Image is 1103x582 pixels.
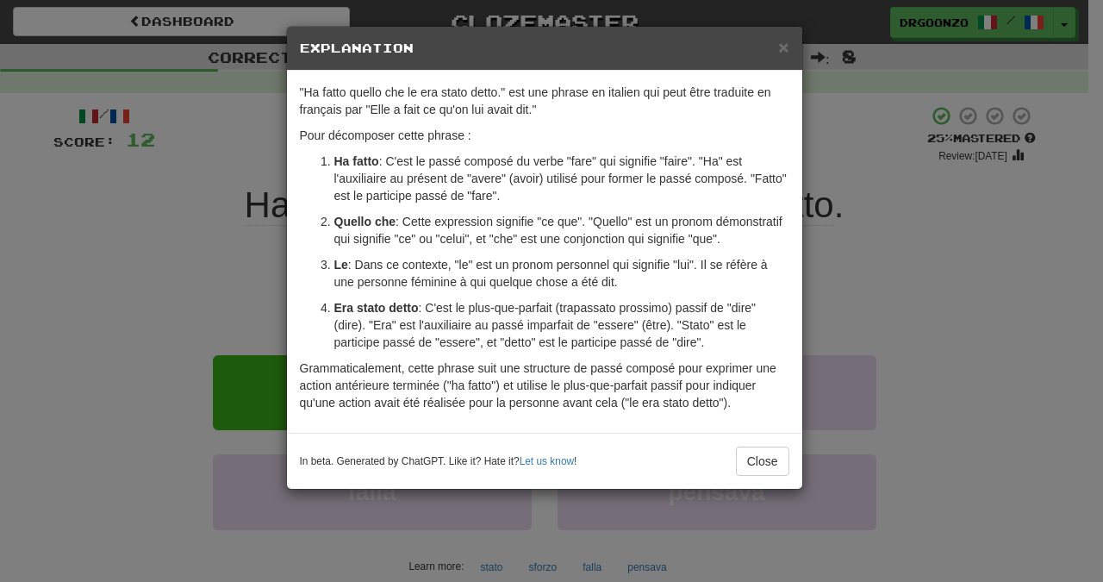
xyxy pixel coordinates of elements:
[334,258,348,272] strong: Le
[778,38,788,56] button: Close
[334,154,379,168] strong: Ha fatto
[334,301,419,315] strong: Era stato detto
[334,153,789,204] p: : C'est le passé composé du verbe "fare" qui signifie "faire". "Ha" est l'auxiliaire au présent d...
[300,360,789,411] p: Grammaticalement, cette phrase suit une structure de passé composé pour exprimer une action antér...
[520,455,574,467] a: Let us know
[300,127,789,144] p: Pour décomposer cette phrase :
[334,299,789,351] p: : C'est le plus-que-parfait (trapassato prossimo) passif de "dire" (dire). "Era" est l'auxiliaire...
[778,37,788,57] span: ×
[334,213,789,247] p: : Cette expression signifie "ce que". "Quello" est un pronom démonstratif qui signifie "ce" ou "c...
[300,40,789,57] h5: Explanation
[334,256,789,291] p: : Dans ce contexte, "le" est un pronom personnel qui signifie "lui". Il se réfère à une personne ...
[334,215,396,228] strong: Quello che
[300,454,577,469] small: In beta. Generated by ChatGPT. Like it? Hate it? !
[736,447,789,476] button: Close
[300,84,789,118] p: "Ha fatto quello che le era stato detto." est une phrase en italien qui peut être traduite en fra...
